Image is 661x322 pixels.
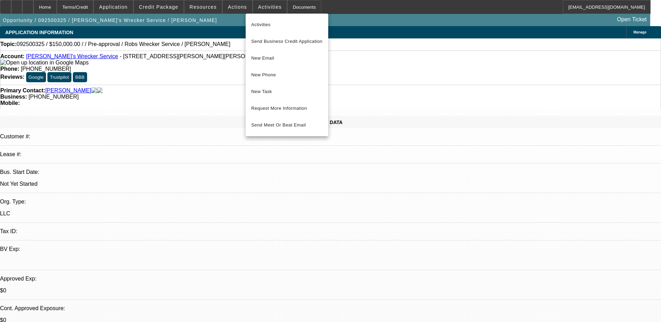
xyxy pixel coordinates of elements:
[251,37,323,46] span: Send Business Credit Application
[251,21,323,29] span: Activities
[251,104,323,113] span: Request More Information
[251,121,323,129] span: Send Meet Or Beat Email
[251,71,323,79] span: New Phone
[251,54,323,62] span: New Email
[251,87,323,96] span: New Task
